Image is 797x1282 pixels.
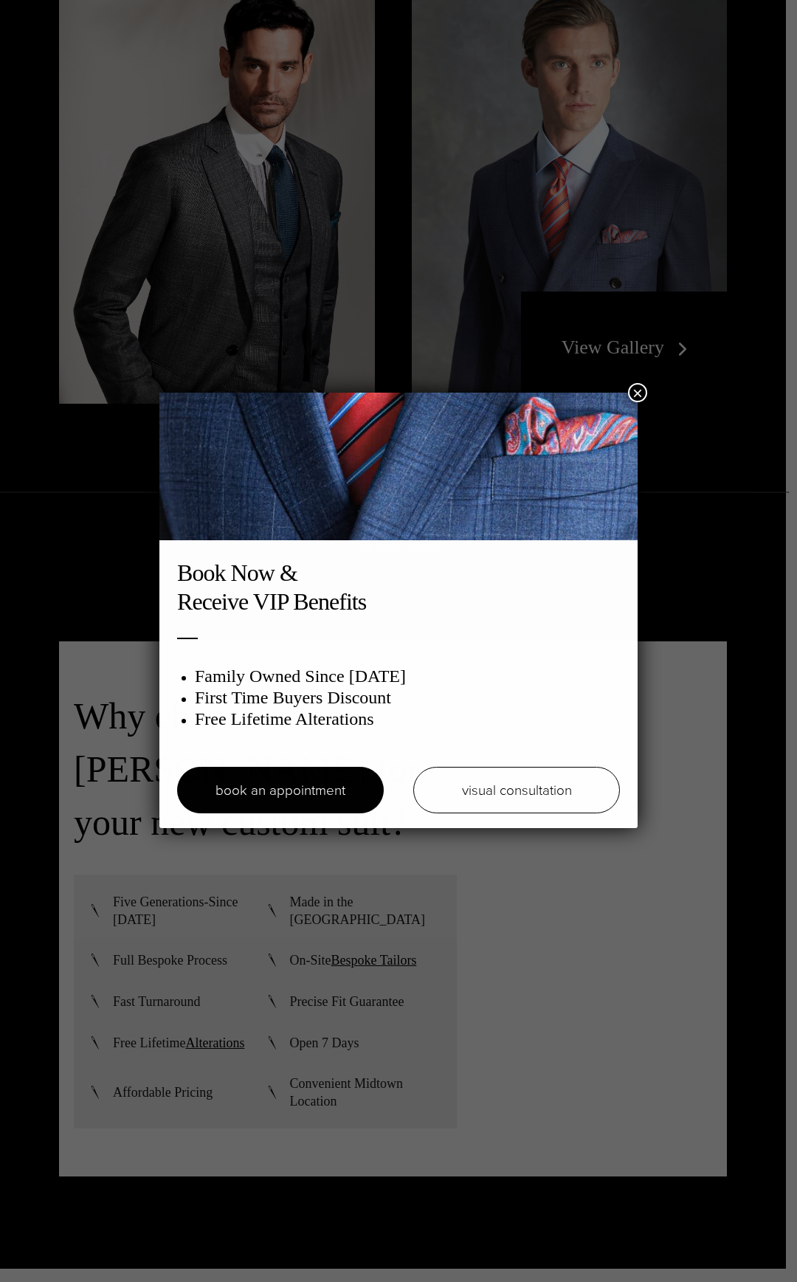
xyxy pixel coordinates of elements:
h3: Family Owned Since [DATE] [195,666,620,687]
h3: Free Lifetime Alterations [195,709,620,730]
button: Close [628,383,647,402]
span: Chat [38,10,68,24]
a: visual consultation [413,767,620,813]
h3: First Time Buyers Discount [195,687,620,709]
h2: Book Now & Receive VIP Benefits [177,559,620,616]
a: book an appointment [177,767,384,813]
